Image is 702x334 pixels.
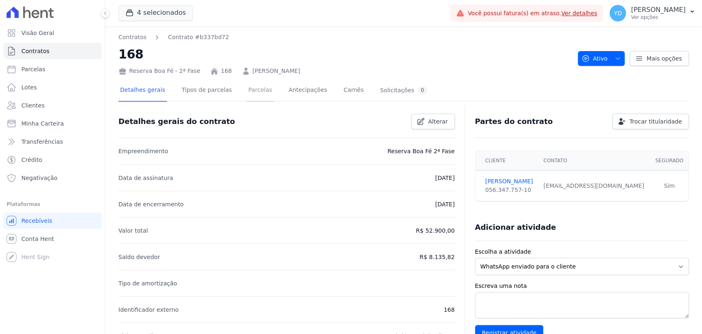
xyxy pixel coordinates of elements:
a: Antecipações [287,80,329,102]
span: Minha Carteira [21,119,64,128]
span: Parcelas [21,65,45,73]
a: Mais opções [630,51,689,66]
a: Alterar [411,114,455,129]
a: Contratos [3,43,102,59]
a: Lotes [3,79,102,96]
div: [EMAIL_ADDRESS][DOMAIN_NAME] [543,182,645,190]
a: Parcelas [3,61,102,77]
span: Transferências [21,138,63,146]
button: YD [PERSON_NAME] Ver opções [603,2,702,25]
a: Carnês [342,80,365,102]
a: [PERSON_NAME] [253,67,300,75]
span: Conta Hent [21,235,54,243]
p: Empreendimento [118,146,168,156]
span: Você possui fatura(s) em atraso. [468,9,597,18]
p: [DATE] [435,173,454,183]
a: 168 [221,67,232,75]
nav: Breadcrumb [118,33,571,42]
p: Tipo de amortização [118,278,177,288]
a: Crédito [3,152,102,168]
a: Detalhes gerais [118,80,167,102]
p: 168 [444,305,455,315]
a: Conta Hent [3,231,102,247]
a: Tipos de parcelas [180,80,234,102]
div: Reserva Boa Fé - 2ª Fase [118,67,200,75]
td: Sim [650,171,688,201]
span: Lotes [21,83,37,91]
th: Segurado [650,151,688,171]
p: Saldo devedor [118,252,160,262]
span: Visão Geral [21,29,54,37]
a: Recebíveis [3,213,102,229]
a: Transferências [3,133,102,150]
a: Visão Geral [3,25,102,41]
span: Recebíveis [21,217,52,225]
p: Ver opções [631,14,686,21]
h3: Partes do contrato [475,117,553,126]
p: Valor total [118,226,148,236]
p: Data de encerramento [118,199,184,209]
h3: Detalhes gerais do contrato [118,117,235,126]
a: Contrato #b337bd72 [168,33,229,42]
p: Reserva Boa Fé 2ª Fase [387,146,454,156]
th: Cliente [475,151,539,171]
label: Escolha a atividade [475,248,689,256]
a: Solicitações0 [378,80,429,102]
span: Contratos [21,47,49,55]
p: R$ 52.900,00 [416,226,454,236]
a: Minha Carteira [3,115,102,132]
th: Contato [538,151,650,171]
p: Identificador externo [118,305,178,315]
a: Parcelas [247,80,274,102]
span: Mais opções [646,54,682,63]
span: Ativo [582,51,608,66]
p: [PERSON_NAME] [631,6,686,14]
h3: Adicionar atividade [475,222,556,232]
button: 4 selecionados [118,5,193,21]
button: Ativo [578,51,625,66]
p: R$ 8.135,82 [419,252,454,262]
a: [PERSON_NAME] [485,177,534,186]
a: Trocar titularidade [612,114,689,129]
span: YD [614,10,621,16]
div: Plataformas [7,199,98,209]
h2: 168 [118,45,571,63]
a: Ver detalhes [561,10,598,16]
span: Trocar titularidade [629,117,682,126]
div: Solicitações [380,86,427,94]
span: Alterar [428,117,448,126]
div: 0 [417,86,427,94]
p: [DATE] [435,199,454,209]
p: Data de assinatura [118,173,173,183]
span: Negativação [21,174,58,182]
label: Escreva uma nota [475,282,689,290]
a: Negativação [3,170,102,186]
span: Clientes [21,101,44,110]
a: Contratos [118,33,146,42]
nav: Breadcrumb [118,33,229,42]
a: Clientes [3,97,102,114]
div: 056.347.757-10 [485,186,534,194]
span: Crédito [21,156,42,164]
